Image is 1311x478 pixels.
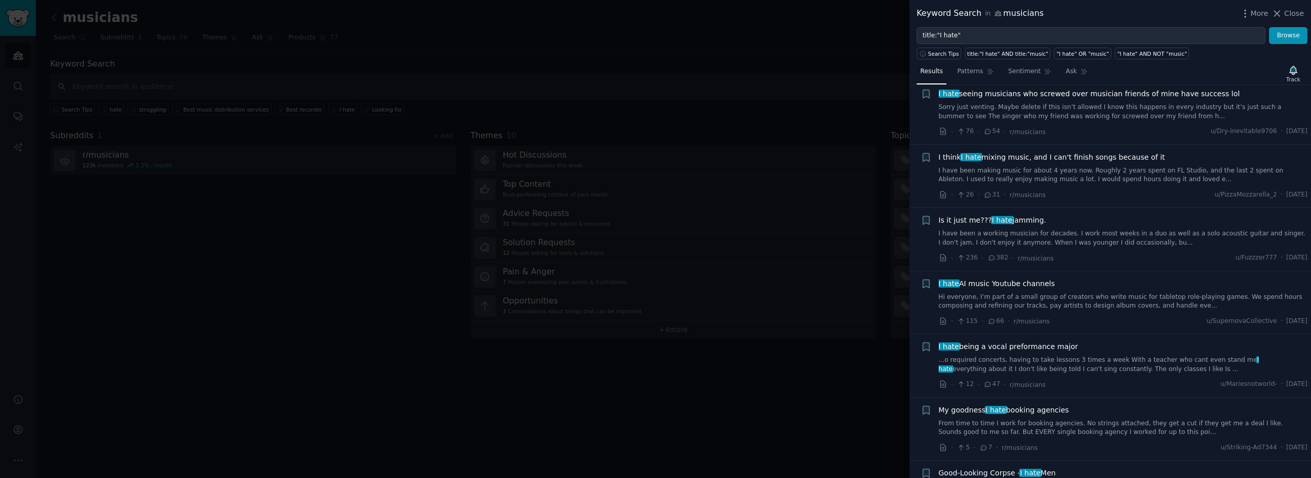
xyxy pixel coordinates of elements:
[1054,48,1111,59] a: "I hate" OR "music"
[979,443,992,452] span: 7
[1240,8,1268,19] button: More
[1004,379,1006,390] span: ·
[939,405,1069,416] span: My goodness booking agencies
[1281,190,1283,200] span: ·
[938,342,960,351] span: I hate
[960,153,983,161] span: I hate
[939,152,1165,163] span: I think mixing music, and I can't finish songs because of it
[1010,381,1046,388] span: r/musicians
[939,215,1046,226] a: Is it just me???I hatejamming.
[939,103,1308,121] a: Sorry just venting. Maybe delete if this isn’t allowed I know this happens in every industry but ...
[1008,67,1041,76] span: Sentiment
[1286,76,1300,83] div: Track
[1286,127,1307,136] span: [DATE]
[1211,127,1277,136] span: u/Dry-Inevitable9706
[938,90,960,98] span: I hate
[985,406,1007,414] span: I hate
[1281,317,1283,326] span: ·
[1272,8,1304,19] button: Close
[983,190,1000,200] span: 31
[951,253,953,264] span: ·
[1286,443,1307,452] span: [DATE]
[1286,317,1307,326] span: [DATE]
[967,50,1048,57] div: title:"I hate" AND title:"music"
[1281,127,1283,136] span: ·
[1235,253,1277,263] span: u/Fuzzzer777
[1062,63,1091,84] a: Ask
[978,126,980,137] span: ·
[1281,380,1283,389] span: ·
[1215,190,1277,200] span: u/PizzaMozzarella_2
[939,341,1078,352] a: I hatebeing a vocal preformance major
[1002,444,1038,451] span: r/musicians
[939,293,1308,311] a: Hi everyone, I’m part of a small group of creators who write music for tabletop role-playing game...
[939,356,1308,374] a: ...o required concerts, having to take lessons 3 times a week With a teacher who cant even stand ...
[951,316,953,327] span: ·
[939,405,1069,416] a: My goodnessI hatebooking agencies
[981,316,983,327] span: ·
[957,317,978,326] span: 115
[938,279,960,288] span: I hate
[1220,443,1277,452] span: u/Striking-Ad7344
[978,189,980,200] span: ·
[957,67,983,76] span: Patterns
[1008,316,1010,327] span: ·
[939,89,1240,99] span: seeing musicians who screwed over musician friends of mine have success lol
[1269,27,1307,45] button: Browse
[981,253,983,264] span: ·
[987,317,1004,326] span: 66
[939,419,1308,437] a: From time to time I work for booking agencies. No strings attached, they get a cut if they get me...
[1251,8,1268,19] span: More
[1056,50,1109,57] div: "I hate" OR "music"
[965,48,1050,59] a: title:"I hate" AND title:"music"
[939,278,1055,289] span: AI music Youtube channels
[978,379,980,390] span: ·
[1283,63,1304,84] button: Track
[985,9,990,18] span: in
[939,341,1078,352] span: being a vocal preformance major
[1284,8,1304,19] span: Close
[939,152,1165,163] a: I thinkI hatemixing music, and I can't finish songs because of it
[1286,190,1307,200] span: [DATE]
[917,63,946,84] a: Results
[1286,253,1307,263] span: [DATE]
[991,216,1013,224] span: I hate
[983,380,1000,389] span: 47
[1115,48,1189,59] a: "I hate" AND NOT "music"
[1018,255,1053,262] span: r/musicians
[939,166,1308,184] a: I have been making music for about 4 years now. Roughly 2 years spent on FL Studio, and the last ...
[917,48,961,59] button: Search Tips
[1117,50,1187,57] div: "I hate" AND NOT "music"
[928,50,959,57] span: Search Tips
[957,380,974,389] span: 12
[951,442,953,453] span: ·
[1010,128,1046,136] span: r/musicians
[939,229,1308,247] a: I have been a working musician for decades. I work most weeks in a duo as well as a solo acoustic...
[917,7,1044,20] div: Keyword Search musicians
[957,253,978,263] span: 236
[983,127,1000,136] span: 54
[951,379,953,390] span: ·
[1281,443,1283,452] span: ·
[1005,63,1055,84] a: Sentiment
[957,443,969,452] span: 5
[1286,380,1307,389] span: [DATE]
[1013,318,1049,325] span: r/musicians
[939,89,1240,99] a: I hateseeing musicians who screwed over musician friends of mine have success lol
[1207,317,1277,326] span: u/SupernovaCollective
[1220,380,1277,389] span: u/Mariesnotworld-
[1281,253,1283,263] span: ·
[939,215,1046,226] span: Is it just me??? jamming.
[987,253,1008,263] span: 382
[974,442,976,453] span: ·
[939,278,1055,289] a: I hateAI music Youtube channels
[1019,469,1042,477] span: I hate
[1010,191,1046,199] span: r/musicians
[920,67,943,76] span: Results
[1012,253,1014,264] span: ·
[1066,67,1077,76] span: Ask
[954,63,997,84] a: Patterns
[957,127,974,136] span: 76
[957,190,974,200] span: 26
[1004,126,1006,137] span: ·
